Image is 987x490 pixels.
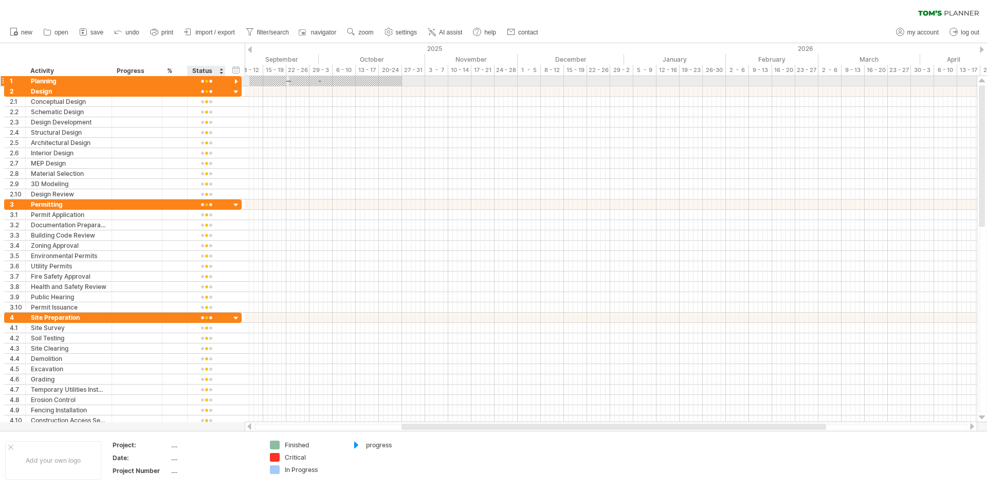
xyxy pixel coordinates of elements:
[286,65,309,76] div: 22 - 26
[171,441,258,449] div: ....
[888,65,911,76] div: 23 - 27
[7,26,35,39] a: new
[31,354,106,364] div: Demolition
[31,405,106,415] div: Fencing Installation
[344,26,376,39] a: zoom
[842,65,865,76] div: 9 - 13
[31,128,106,137] div: Structural Design
[893,26,942,39] a: my account
[31,415,106,425] div: Construction Access Setup
[425,26,465,39] a: AI assist
[10,230,25,240] div: 3.3
[285,441,341,449] div: Finished
[726,65,749,76] div: 2 - 6
[171,466,258,475] div: ....
[541,65,564,76] div: 8 - 12
[31,138,106,148] div: Architectural Design
[366,441,422,449] div: progress
[5,441,101,480] div: Add your own logo
[31,117,106,127] div: Design Development
[31,251,106,261] div: Environmental Permits
[484,29,496,36] span: help
[54,29,68,36] span: open
[10,405,25,415] div: 4.9
[148,26,176,39] a: print
[504,26,541,39] a: contact
[31,302,106,312] div: Permit Issuance
[31,282,106,292] div: Health and Safety Review
[161,29,173,36] span: print
[439,29,462,36] span: AI assist
[10,374,25,384] div: 4.6
[77,26,106,39] a: save
[31,292,106,302] div: Public Hearing
[656,65,680,76] div: 12 - 16
[167,66,181,76] div: %
[319,54,425,65] div: October 2025
[31,179,106,189] div: 3D Modeling
[10,395,25,405] div: 4.8
[10,333,25,343] div: 4.2
[31,230,106,240] div: Building Code Review
[10,271,25,281] div: 3.7
[772,65,795,76] div: 16 - 20
[703,65,726,76] div: 26-30
[309,65,333,76] div: 29 - 3
[10,158,25,168] div: 2.7
[285,453,341,462] div: Critical
[610,65,633,76] div: 29 - 2
[10,364,25,374] div: 4.5
[934,65,957,76] div: 6 - 10
[112,26,142,39] a: undo
[518,54,624,65] div: December 2025
[402,65,425,76] div: 27 - 31
[10,261,25,271] div: 3.6
[31,199,106,209] div: Permitting
[113,441,169,449] div: Project:
[31,220,106,230] div: Documentation Preparation
[21,29,32,36] span: new
[113,466,169,475] div: Project Number
[90,29,103,36] span: save
[10,128,25,137] div: 2.4
[30,66,106,76] div: Activity
[31,169,106,178] div: Material Selection
[31,86,106,96] div: Design
[10,220,25,230] div: 3.2
[10,76,25,86] div: 1
[749,65,772,76] div: 9 - 13
[471,65,495,76] div: 17 - 21
[240,65,263,76] div: 8 - 12
[31,395,106,405] div: Erosion Control
[10,169,25,178] div: 2.8
[961,29,979,36] span: log out
[425,54,518,65] div: November 2025
[10,323,25,333] div: 4.1
[195,29,235,36] span: import / export
[448,65,471,76] div: 10 - 14
[297,26,339,39] a: navigator
[818,65,842,76] div: 2 - 6
[31,97,106,106] div: Conceptual Design
[333,65,356,76] div: 6 - 10
[10,86,25,96] div: 2
[117,66,156,76] div: Progress
[382,26,420,39] a: settings
[181,26,238,39] a: import / export
[10,148,25,158] div: 2.6
[257,29,289,36] span: filter/search
[10,385,25,394] div: 4.7
[41,26,71,39] a: open
[518,65,541,76] div: 1 - 5
[31,271,106,281] div: Fire Safety Approval
[31,241,106,250] div: Zoning Approval
[263,65,286,76] div: 15 - 19
[947,26,982,39] a: log out
[10,313,25,322] div: 4
[865,65,888,76] div: 16 - 20
[10,138,25,148] div: 2.5
[518,29,538,36] span: contact
[243,26,292,39] a: filter/search
[10,415,25,425] div: 4.10
[633,65,656,76] div: 5 - 9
